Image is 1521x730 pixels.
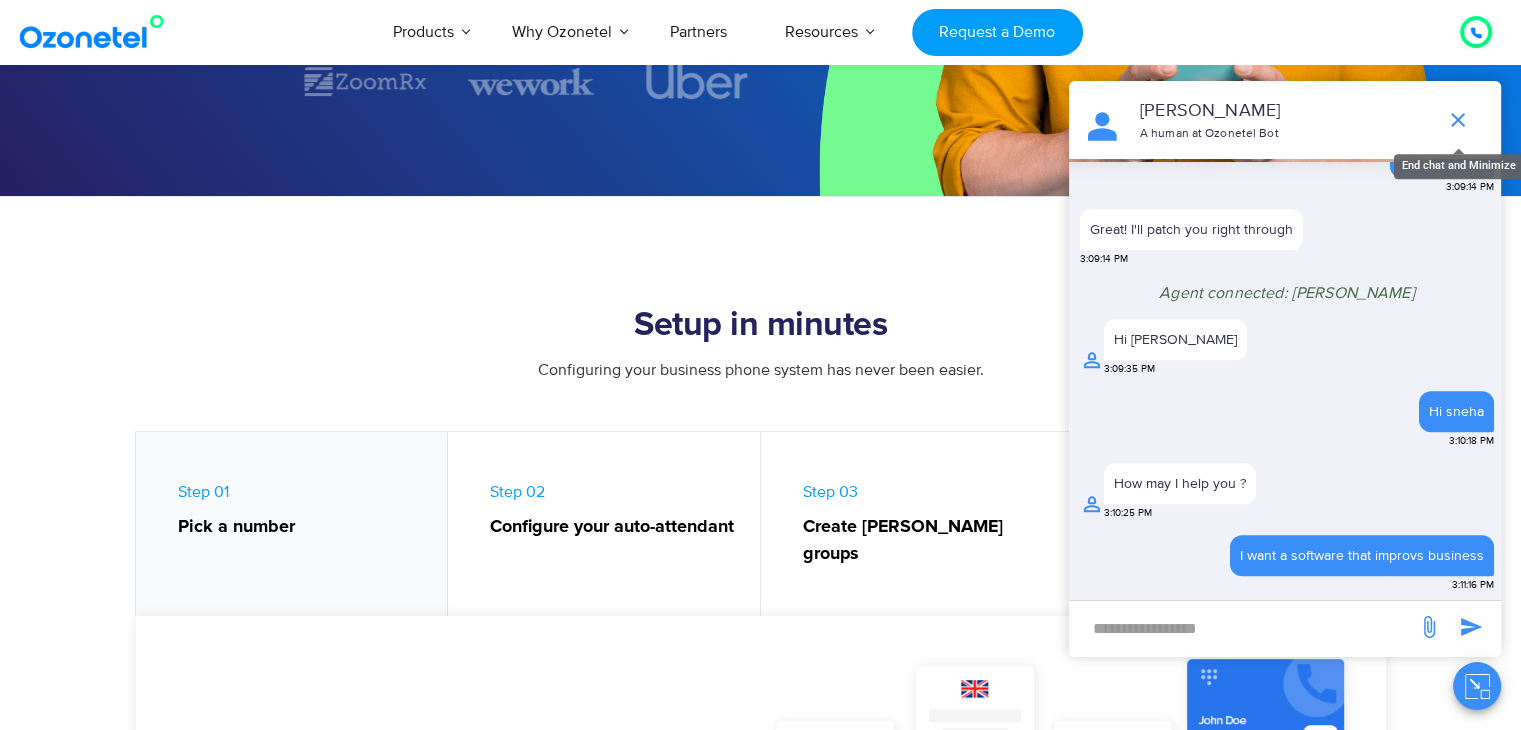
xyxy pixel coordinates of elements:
div: Hi sneha [1429,401,1484,422]
span: 3:09:35 PM [1104,362,1155,377]
img: uber [647,64,749,99]
div: 3 / 7 [468,64,594,99]
span: Step 03 [803,482,1053,568]
span: send message [1451,607,1491,647]
strong: Pick a number [178,514,428,541]
span: 3:11:16 PM [1452,578,1494,593]
div: 1 / 7 [136,70,262,94]
a: Step 03Create [PERSON_NAME] groups [761,432,1074,626]
span: Agent connected: [PERSON_NAME] [1159,283,1415,303]
p: Great! I'll patch you right through [1090,219,1293,240]
div: Hi [PERSON_NAME] [1114,329,1237,350]
div: Image Carousel [136,64,761,99]
div: new-msg-input [1079,611,1407,647]
strong: Create [PERSON_NAME] groups [803,514,1053,568]
div: 4 / 7 [634,64,760,99]
a: Request a Demo [912,9,1083,56]
span: 3:10:18 PM [1449,434,1494,449]
strong: Configure your auto-attendant [490,514,740,541]
span: 3:09:14 PM [1080,252,1128,267]
p: A human at Ozonetel Bot [1140,125,1427,143]
button: Close chat [1453,662,1501,710]
span: Step 01 [178,482,428,541]
div: 2 / 7 [302,64,428,99]
a: Step 02Configure your auto-attendant [448,432,761,626]
img: wework [468,64,594,99]
span: send message [1409,607,1449,647]
div: How may I help you ? [1114,473,1246,494]
div: I want a software that improvs business [1240,545,1484,566]
span: end chat or minimize [1438,100,1478,140]
span: Step 02 [490,482,740,541]
a: Step 01Pick a number [136,432,449,626]
span: 3:10:25 PM [1104,506,1152,521]
p: [PERSON_NAME] [1140,98,1427,125]
span: 3:09:14 PM [1446,180,1494,195]
h2: Setup in minutes [136,306,1386,346]
span: Configuring your business phone system has never been easier. [538,360,984,380]
img: zoomrx [302,64,428,99]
